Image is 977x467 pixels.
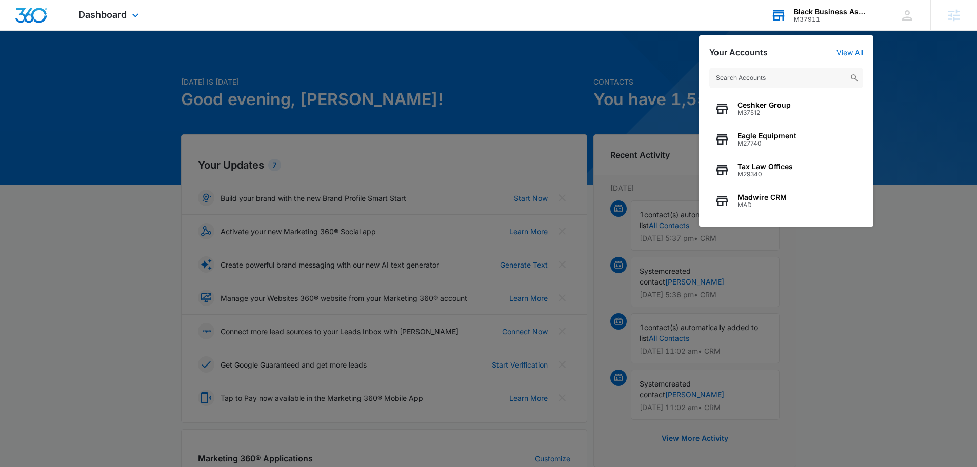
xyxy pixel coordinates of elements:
span: Madwire CRM [737,193,787,201]
span: Eagle Equipment [737,132,796,140]
button: Tax Law OfficesM29340 [709,155,863,186]
input: Search Accounts [709,68,863,88]
button: Madwire CRMMAD [709,186,863,216]
button: Eagle EquipmentM27740 [709,124,863,155]
div: account name [794,8,869,16]
span: Tax Law Offices [737,163,793,171]
span: Ceshker Group [737,101,791,109]
a: View All [836,48,863,57]
span: M37512 [737,109,791,116]
span: MAD [737,201,787,209]
button: Ceshker GroupM37512 [709,93,863,124]
span: M27740 [737,140,796,147]
h2: Your Accounts [709,48,768,57]
span: Dashboard [78,9,127,20]
span: M29340 [737,171,793,178]
div: account id [794,16,869,23]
